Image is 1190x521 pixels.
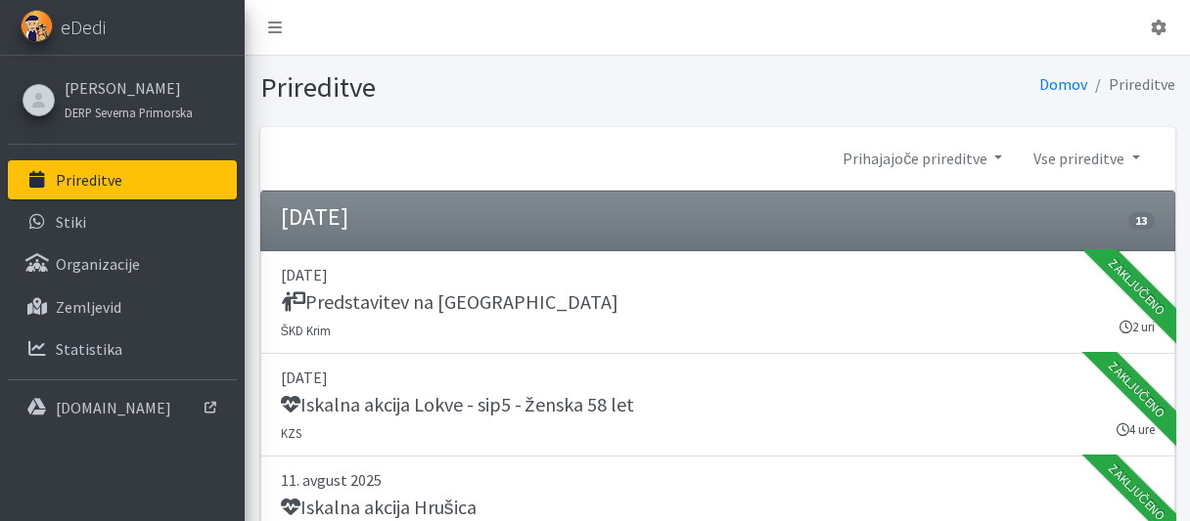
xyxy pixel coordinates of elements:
h5: Iskalna akcija Hrušica [281,496,477,519]
p: Stiki [56,212,86,232]
p: Prireditve [56,170,122,190]
h1: Prireditve [260,70,710,105]
img: eDedi [21,10,53,42]
p: [DATE] [281,366,1155,389]
a: Organizacije [8,244,237,283]
a: Prihajajoče prireditve [827,139,1018,178]
span: eDedi [61,13,106,42]
h5: Iskalna akcija Lokve - sip5 - ženska 58 let [281,393,634,416]
p: 11. avgust 2025 [281,468,1155,492]
a: Prireditve [8,160,237,199]
a: Stiki [8,202,237,241]
p: Zemljevid [56,297,121,317]
a: [DOMAIN_NAME] [8,388,237,427]
li: Prireditve [1087,70,1175,99]
p: [DATE] [281,263,1155,286]
a: Vse prireditve [1018,139,1155,178]
p: Organizacije [56,254,140,274]
a: Statistika [8,329,237,369]
a: Domov [1039,74,1087,94]
small: ŠKD Krim [281,323,332,338]
a: [DATE] Predstavitev na [GEOGRAPHIC_DATA] ŠKD Krim 2 uri Zaključeno [260,251,1175,354]
small: DERP Severna Primorska [65,105,193,120]
small: KZS [281,425,301,441]
a: DERP Severna Primorska [65,100,193,123]
a: Zemljevid [8,287,237,326]
p: [DOMAIN_NAME] [56,398,171,417]
span: 13 [1128,212,1154,230]
a: [DATE] Iskalna akcija Lokve - sip5 - ženska 58 let KZS 4 ure Zaključeno [260,354,1175,456]
a: [PERSON_NAME] [65,76,193,100]
p: Statistika [56,339,122,359]
h4: [DATE] [281,203,348,232]
h5: Predstavitev na [GEOGRAPHIC_DATA] [281,290,618,314]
